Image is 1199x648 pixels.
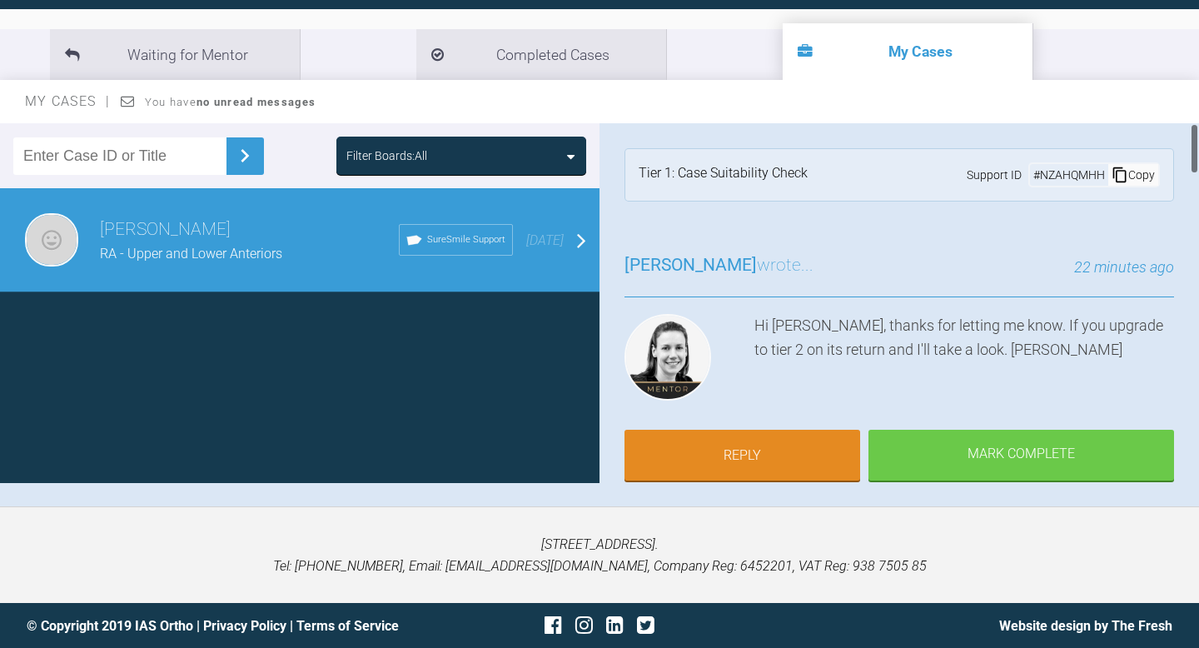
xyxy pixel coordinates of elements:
[346,147,427,165] div: Filter Boards: All
[197,96,316,108] strong: no unread messages
[624,314,711,401] img: Kelly Toft
[25,93,111,109] span: My Cases
[1074,258,1174,276] span: 22 minutes ago
[25,213,78,267] img: Andrew El-Miligy
[526,232,564,248] span: [DATE]
[427,232,505,247] span: SureSmile Support
[231,142,258,169] img: chevronRight.28bd32b0.svg
[624,252,813,280] h3: wrote...
[145,96,316,108] span: You have
[624,255,757,275] span: [PERSON_NAME]
[27,616,409,637] div: © Copyright 2019 IAS Ortho | |
[1030,166,1108,184] div: # NZAHQMHH
[100,216,399,244] h3: [PERSON_NAME]
[27,534,1172,576] p: [STREET_ADDRESS]. Tel: [PHONE_NUMBER], Email: [EMAIL_ADDRESS][DOMAIN_NAME], Company Reg: 6452201,...
[13,137,226,175] input: Enter Case ID or Title
[50,29,300,80] li: Waiting for Mentor
[100,246,282,262] span: RA - Upper and Lower Anteriors
[624,430,860,481] a: Reply
[203,618,286,634] a: Privacy Policy
[754,314,1174,407] div: Hi [PERSON_NAME], thanks for letting me know. If you upgrade to tier 2 on its return and I'll tak...
[783,23,1032,80] li: My Cases
[967,166,1022,184] span: Support ID
[868,430,1174,481] div: Mark Complete
[639,162,808,187] div: Tier 1: Case Suitability Check
[1108,164,1158,186] div: Copy
[296,618,399,634] a: Terms of Service
[999,618,1172,634] a: Website design by The Fresh
[416,29,666,80] li: Completed Cases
